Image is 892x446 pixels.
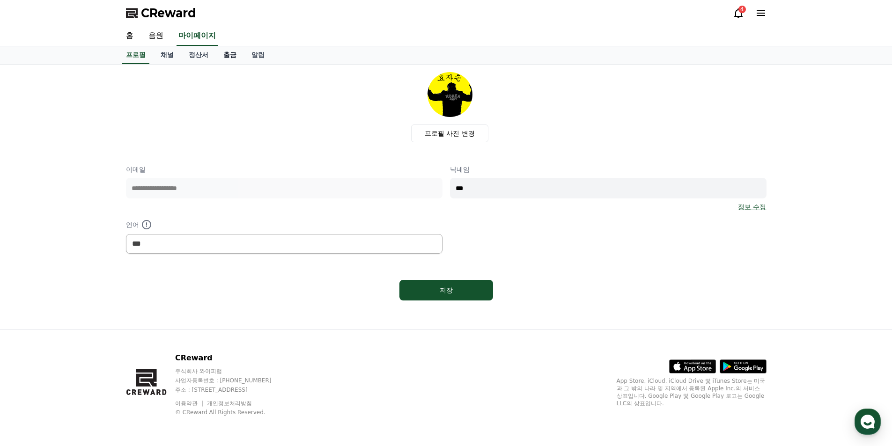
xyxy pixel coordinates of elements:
[153,46,181,64] a: 채널
[418,285,474,295] div: 저장
[175,377,289,384] p: 사업자등록번호 : [PHONE_NUMBER]
[450,165,767,174] p: 닉네임
[126,219,442,230] p: 언어
[428,72,472,117] img: profile_image
[175,352,289,364] p: CReward
[733,7,744,19] a: 4
[145,311,156,318] span: 설정
[126,165,442,174] p: 이메일
[118,26,141,46] a: 홈
[181,46,216,64] a: 정산서
[244,46,272,64] a: 알림
[177,26,218,46] a: 마이페이지
[175,367,289,375] p: 주식회사 와이피랩
[175,409,289,416] p: © CReward All Rights Reserved.
[121,297,180,320] a: 설정
[411,124,488,142] label: 프로필 사진 변경
[122,46,149,64] a: 프로필
[86,311,97,319] span: 대화
[126,6,196,21] a: CReward
[3,297,62,320] a: 홈
[216,46,244,64] a: 출금
[738,6,746,13] div: 4
[207,400,252,407] a: 개인정보처리방침
[141,26,171,46] a: 음원
[175,386,289,394] p: 주소 : [STREET_ADDRESS]
[62,297,121,320] a: 대화
[399,280,493,300] button: 저장
[29,311,35,318] span: 홈
[141,6,196,21] span: CReward
[175,400,205,407] a: 이용약관
[738,202,766,212] a: 정보 수정
[617,377,767,407] p: App Store, iCloud, iCloud Drive 및 iTunes Store는 미국과 그 밖의 나라 및 지역에서 등록된 Apple Inc.의 서비스 상표입니다. Goo...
